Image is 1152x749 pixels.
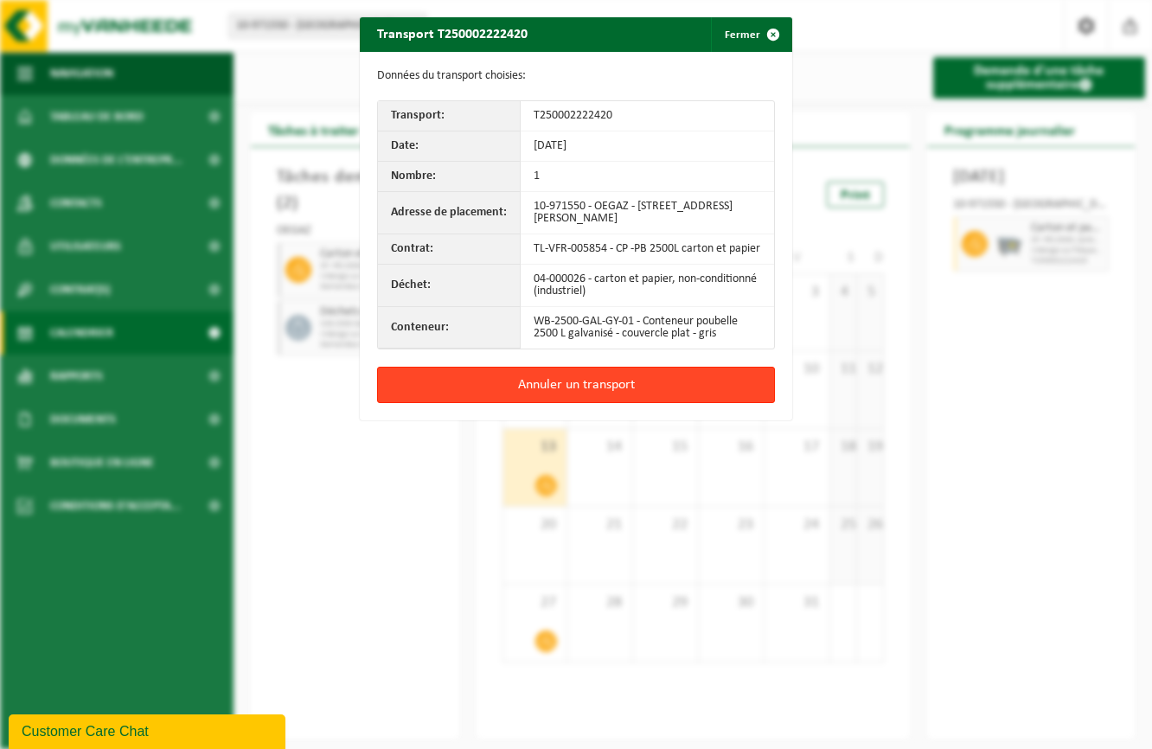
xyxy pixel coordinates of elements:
[378,307,521,349] th: Conteneur:
[378,162,521,192] th: Nombre:
[377,69,775,83] p: Données du transport choisies:
[521,131,774,162] td: [DATE]
[521,101,774,131] td: T250002222420
[711,17,790,52] button: Fermer
[521,307,774,349] td: WB-2500-GAL-GY-01 - Conteneur poubelle 2500 L galvanisé - couvercle plat - gris
[521,192,774,234] td: 10-971550 - OEGAZ - [STREET_ADDRESS][PERSON_NAME]
[521,265,774,307] td: 04-000026 - carton et papier, non-conditionné (industriel)
[521,162,774,192] td: 1
[378,131,521,162] th: Date:
[521,234,774,265] td: TL-VFR-005854 - CP -PB 2500L carton et papier
[377,367,775,403] button: Annuler un transport
[378,192,521,234] th: Adresse de placement:
[378,234,521,265] th: Contrat:
[360,17,545,50] h2: Transport T250002222420
[378,265,521,307] th: Déchet:
[9,711,289,749] iframe: chat widget
[378,101,521,131] th: Transport:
